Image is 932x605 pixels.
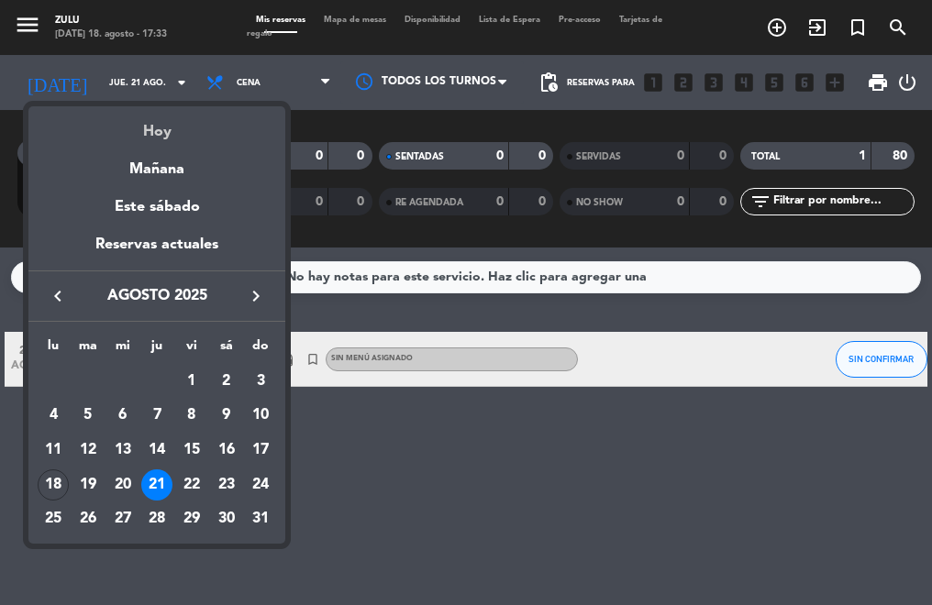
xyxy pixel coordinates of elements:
td: 2 de agosto de 2025 [209,364,244,399]
td: 31 de agosto de 2025 [244,502,279,537]
div: 3 [245,366,276,397]
div: 29 [176,504,207,535]
div: 21 [141,469,172,500]
div: Reservas actuales [28,233,285,270]
button: keyboard_arrow_right [239,284,272,308]
div: 30 [211,504,242,535]
div: Este sábado [28,181,285,233]
th: viernes [174,335,209,364]
th: jueves [139,335,174,364]
td: 16 de agosto de 2025 [209,433,244,467]
div: 6 [107,400,139,431]
div: 12 [72,434,104,466]
td: 9 de agosto de 2025 [209,399,244,434]
th: miércoles [105,335,140,364]
td: 28 de agosto de 2025 [139,502,174,537]
td: 14 de agosto de 2025 [139,433,174,467]
div: Mañana [28,144,285,181]
div: 22 [176,469,207,500]
td: 18 de agosto de 2025 [36,467,71,502]
td: 21 de agosto de 2025 [139,467,174,502]
div: 27 [107,504,139,535]
td: AGO. [36,364,174,399]
div: 13 [107,434,139,466]
div: 25 [38,504,69,535]
td: 7 de agosto de 2025 [139,399,174,434]
div: Hoy [28,106,285,144]
td: 24 de agosto de 2025 [244,467,279,502]
th: sábado [209,335,244,364]
div: 7 [141,400,172,431]
td: 5 de agosto de 2025 [71,399,105,434]
div: 2 [211,366,242,397]
div: 15 [176,434,207,466]
div: 14 [141,434,172,466]
div: 11 [38,434,69,466]
i: keyboard_arrow_left [47,285,69,307]
button: keyboard_arrow_left [41,284,74,308]
div: 26 [72,504,104,535]
div: 5 [72,400,104,431]
td: 15 de agosto de 2025 [174,433,209,467]
div: 18 [38,469,69,500]
div: 19 [72,469,104,500]
td: 17 de agosto de 2025 [244,433,279,467]
td: 6 de agosto de 2025 [105,399,140,434]
td: 12 de agosto de 2025 [71,433,105,467]
div: 28 [141,504,172,535]
td: 29 de agosto de 2025 [174,502,209,537]
div: 31 [245,504,276,535]
div: 8 [176,400,207,431]
div: 16 [211,434,242,466]
td: 30 de agosto de 2025 [209,502,244,537]
div: 20 [107,469,139,500]
td: 26 de agosto de 2025 [71,502,105,537]
div: 10 [245,400,276,431]
td: 4 de agosto de 2025 [36,399,71,434]
td: 8 de agosto de 2025 [174,399,209,434]
td: 10 de agosto de 2025 [244,399,279,434]
th: lunes [36,335,71,364]
td: 19 de agosto de 2025 [71,467,105,502]
td: 13 de agosto de 2025 [105,433,140,467]
div: 9 [211,400,242,431]
span: agosto 2025 [74,284,239,308]
div: 23 [211,469,242,500]
td: 23 de agosto de 2025 [209,467,244,502]
div: 1 [176,366,207,397]
td: 1 de agosto de 2025 [174,364,209,399]
i: keyboard_arrow_right [245,285,267,307]
div: 17 [245,434,276,466]
td: 3 de agosto de 2025 [244,364,279,399]
td: 11 de agosto de 2025 [36,433,71,467]
div: 4 [38,400,69,431]
th: martes [71,335,105,364]
div: 24 [245,469,276,500]
td: 25 de agosto de 2025 [36,502,71,537]
th: domingo [244,335,279,364]
td: 27 de agosto de 2025 [105,502,140,537]
td: 20 de agosto de 2025 [105,467,140,502]
td: 22 de agosto de 2025 [174,467,209,502]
